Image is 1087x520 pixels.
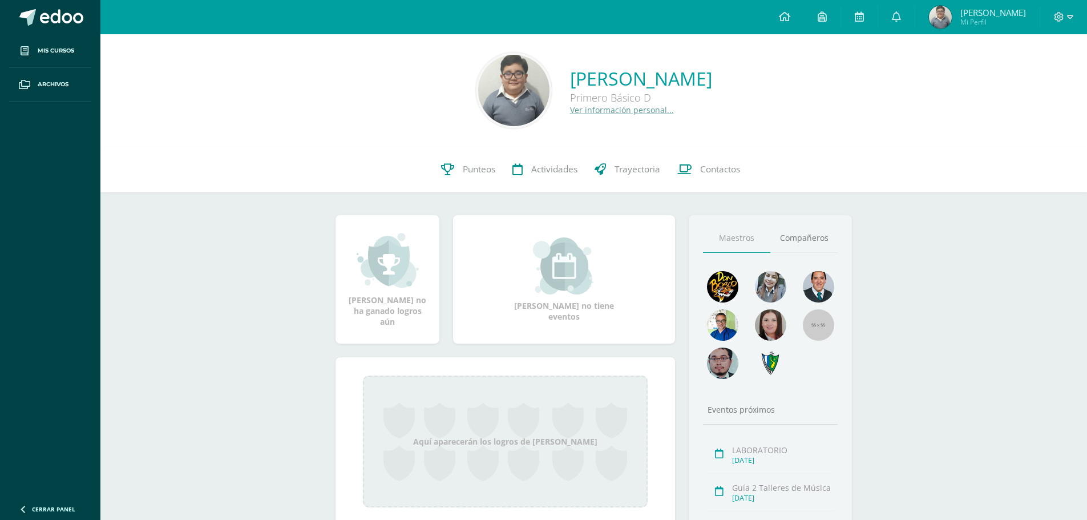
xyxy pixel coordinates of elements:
img: achievement_small.png [357,232,419,289]
a: Ver información personal... [570,104,674,115]
img: 3ba3423faefa342bc2c5b8ea565e626e.png [929,6,952,29]
a: Trayectoria [586,147,669,192]
div: Primero Básico D [570,91,712,104]
a: Contactos [669,147,749,192]
div: LABORATORIO [732,445,834,455]
img: 67c3d6f6ad1c930a517675cdc903f95f.png [755,309,786,341]
img: 55x55 [803,309,834,341]
span: Archivos [38,80,68,89]
span: Cerrar panel [32,505,75,513]
a: Punteos [433,147,504,192]
div: Eventos próximos [703,404,838,415]
span: Actividades [531,163,577,175]
a: Archivos [9,68,91,102]
a: Maestros [703,224,770,253]
img: d0e54f245e8330cebada5b5b95708334.png [707,348,738,379]
a: Mis cursos [9,34,91,68]
span: Mi Perfil [960,17,1026,27]
img: eec80b72a0218df6e1b0c014193c2b59.png [803,271,834,303]
img: 45bd7986b8947ad7e5894cbc9b781108.png [755,271,786,303]
div: [DATE] [732,493,834,503]
div: [DATE] [732,455,834,465]
div: [PERSON_NAME] no tiene eventos [507,237,621,322]
img: 10741f48bcca31577cbcd80b61dad2f3.png [707,309,738,341]
div: [PERSON_NAME] no ha ganado logros aún [347,232,428,327]
span: [PERSON_NAME] [960,7,1026,18]
div: Aquí aparecerán los logros de [PERSON_NAME] [363,376,648,507]
span: Mis cursos [38,46,74,55]
a: Compañeros [770,224,838,253]
span: Contactos [700,163,740,175]
div: Guía 2 Talleres de Música [732,482,834,493]
img: event_small.png [533,237,595,295]
a: Actividades [504,147,586,192]
a: [PERSON_NAME] [570,66,712,91]
img: 29fc2a48271e3f3676cb2cb292ff2552.png [707,271,738,303]
span: Punteos [463,163,495,175]
span: Trayectoria [615,163,660,175]
img: 7cab5f6743d087d6deff47ee2e57ce0d.png [755,348,786,379]
img: 4e2cd17a517949a8b8c3fbd71495feb4.png [478,55,549,126]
